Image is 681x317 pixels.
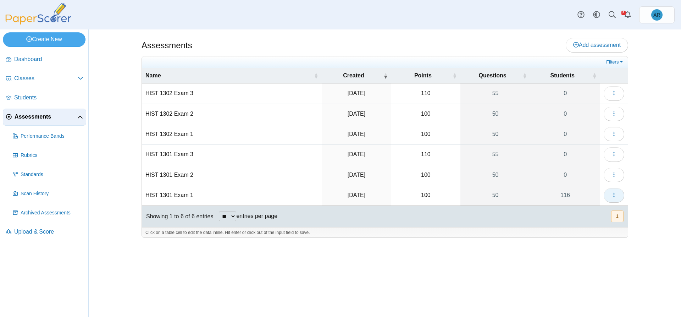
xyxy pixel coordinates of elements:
div: Showing 1 to 6 of 6 entries [142,206,213,227]
label: entries per page [236,213,277,219]
td: HIST 1302 Exam 1 [142,124,322,144]
span: Scan History [21,190,83,197]
span: Add assessment [573,42,621,48]
a: 50 [460,185,531,205]
span: Classes [14,75,78,82]
span: Alejandro Renteria [653,12,660,17]
time: Feb 18, 2025 at 9:28 PM [348,131,365,137]
a: 50 [460,165,531,185]
a: Standards [10,166,86,183]
td: 100 [391,104,460,124]
button: 1 [611,211,624,222]
a: 0 [530,124,600,144]
span: Performance Bands [21,133,83,140]
a: Filters [604,59,626,66]
span: Created [325,72,382,80]
time: Oct 6, 2024 at 8:12 PM [348,192,365,198]
span: Created : Activate to remove sorting [383,72,388,79]
span: Points : Activate to sort [453,72,457,79]
td: 100 [391,124,460,144]
td: 110 [391,144,460,165]
time: Dec 3, 2024 at 7:43 PM [348,151,365,157]
a: Add assessment [566,38,628,52]
td: HIST 1301 Exam 3 [142,144,322,165]
a: Classes [3,70,86,87]
a: PaperScorer [3,20,74,26]
a: 55 [460,83,531,103]
td: HIST 1301 Exam 1 [142,185,322,206]
td: HIST 1302 Exam 2 [142,104,322,124]
a: Scan History [10,185,86,202]
span: Questions : Activate to sort [522,72,527,79]
span: Students : Activate to sort [592,72,597,79]
a: 0 [530,83,600,103]
a: Dashboard [3,51,86,68]
a: 50 [460,104,531,124]
td: 100 [391,185,460,206]
a: Performance Bands [10,128,86,145]
td: 110 [391,83,460,104]
span: Assessments [15,113,77,121]
span: Alejandro Renteria [651,9,663,21]
nav: pagination [610,211,624,222]
a: 55 [460,144,531,164]
span: Points [395,72,451,80]
span: Dashboard [14,55,83,63]
span: Rubrics [21,152,83,159]
span: Archived Assessments [21,209,83,217]
span: Students [534,72,591,80]
div: Click on a table cell to edit the data inline. Hit enter or click out of the input field to save. [142,227,628,238]
time: Apr 1, 2025 at 7:33 PM [348,111,365,117]
td: HIST 1301 Exam 2 [142,165,322,185]
a: 0 [530,165,600,185]
a: Create New [3,32,85,47]
a: 116 [530,185,600,205]
span: Students [14,94,83,102]
a: Alerts [620,7,636,23]
time: May 11, 2025 at 9:56 PM [348,90,365,96]
time: Nov 10, 2024 at 7:30 PM [348,172,365,178]
a: Archived Assessments [10,204,86,222]
td: 100 [391,165,460,185]
a: Upload & Score [3,224,86,241]
span: Standards [21,171,83,178]
span: Questions [464,72,521,80]
a: Assessments [3,109,86,126]
a: Alejandro Renteria [639,6,675,23]
a: Students [3,89,86,106]
a: 0 [530,144,600,164]
span: Name : Activate to sort [314,72,318,79]
a: 50 [460,124,531,144]
img: PaperScorer [3,3,74,24]
td: HIST 1302 Exam 3 [142,83,322,104]
span: Name [145,72,312,80]
a: Rubrics [10,147,86,164]
span: Upload & Score [14,228,83,236]
a: 0 [530,104,600,124]
h1: Assessments [142,39,192,51]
